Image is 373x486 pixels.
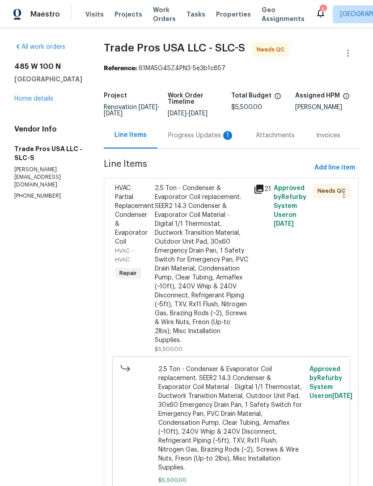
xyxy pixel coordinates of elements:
span: $5,500.00 [158,476,304,485]
span: $5,500.00 [231,104,262,110]
span: [DATE] [104,110,123,117]
span: Trade Pros USA LLC - SLC-S [104,42,245,53]
span: Projects [114,10,142,19]
div: 1 [223,131,232,140]
span: Work Orders [153,5,176,23]
span: Renovation [104,104,160,117]
h2: 485 W 100 N [14,62,82,71]
div: 61MA5G45Z4PN3-5e3b1c857 [104,64,359,73]
div: [PERSON_NAME] [295,104,359,110]
p: [PERSON_NAME][EMAIL_ADDRESS][DOMAIN_NAME] [14,166,82,189]
a: All work orders [14,44,65,50]
div: 5 [320,5,326,14]
span: Approved by Refurby System User on [274,185,306,227]
div: Attachments [256,131,295,140]
span: - [104,104,160,117]
h4: Vendor Info [14,125,82,134]
h5: Trade Pros USA LLC - SLC-S [14,144,82,162]
a: Home details [14,96,53,102]
div: Line Items [114,131,147,139]
span: The hpm assigned to this work order. [343,93,350,104]
span: Add line item [314,162,355,173]
span: Visits [85,10,104,19]
span: [DATE] [168,110,186,117]
span: Line Items [104,160,311,176]
span: Repair [116,269,140,278]
span: [DATE] [139,104,157,110]
span: HVAC Partial Replacement Condenser & Evaporator Coil [115,185,154,245]
div: Progress Updates [168,131,234,140]
span: Maestro [30,10,60,19]
span: $5,500.00 [155,347,182,352]
h5: Total Budget [231,93,271,99]
h5: Assigned HPM [295,93,340,99]
span: [DATE] [332,393,352,399]
h5: Work Order Timeline [168,93,232,105]
p: [PHONE_NUMBER] [14,192,82,200]
span: 2.5 Ton - Condenser & Evaporator Coil replacement. SEER2 14.3 Condenser & Evaporator Coil Materia... [158,365,304,472]
span: Geo Assignments [262,5,305,23]
span: The total cost of line items that have been proposed by Opendoor. This sum includes line items th... [274,93,281,104]
span: [DATE] [274,221,294,227]
button: Add line item [311,160,359,176]
span: - [168,110,208,117]
div: 2.5 Ton - Condenser & Evaporator Coil replacement. SEER2 14.3 Condenser & Evaporator Coil Materia... [155,184,249,345]
div: Invoices [316,131,340,140]
span: Tasks [186,11,205,17]
div: 21 [254,184,268,194]
span: Properties [216,10,251,19]
span: Approved by Refurby System User on [309,366,352,399]
span: Needs QC [318,186,349,195]
span: Needs QC [257,45,288,54]
span: HVAC - HVAC [115,248,133,262]
h5: Project [104,93,127,99]
b: Reference: [104,65,137,72]
span: [DATE] [189,110,208,117]
h5: [GEOGRAPHIC_DATA] [14,75,82,84]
